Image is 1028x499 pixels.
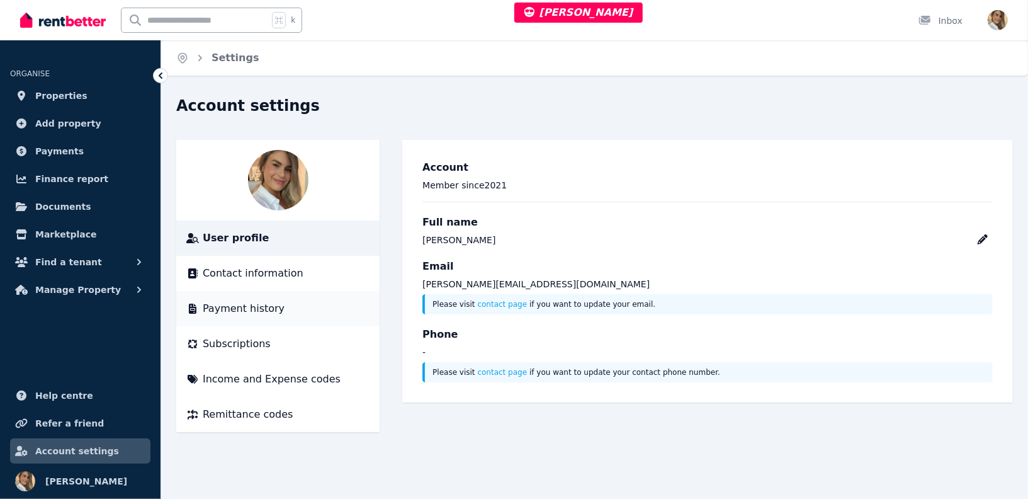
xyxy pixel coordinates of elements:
p: [PERSON_NAME][EMAIL_ADDRESS][DOMAIN_NAME] [422,278,993,290]
span: Finance report [35,171,108,186]
a: User profile [186,231,370,246]
span: Properties [35,88,88,103]
span: Remittance codes [203,407,293,422]
span: Income and Expense codes [203,372,341,387]
h3: Email [422,259,993,274]
span: User profile [203,231,269,246]
span: Add property [35,116,101,131]
span: Find a tenant [35,255,102,270]
a: Marketplace [10,222,150,247]
img: Jodie Cartmer [15,471,35,491]
button: Manage Property [10,277,150,302]
h3: Phone [422,327,993,342]
a: Payment history [186,301,370,316]
span: Payment history [203,301,285,316]
img: RentBetter [20,11,106,30]
img: Jodie Cartmer [248,150,308,210]
h3: Account [422,160,993,175]
span: [PERSON_NAME] [524,6,633,18]
p: - [422,346,993,358]
a: Settings [212,52,259,64]
div: [PERSON_NAME] [422,234,495,246]
span: Manage Property [35,282,121,297]
div: Inbox [918,14,963,27]
span: Help centre [35,388,93,403]
span: Contact information [203,266,303,281]
button: Find a tenant [10,249,150,275]
a: Remittance codes [186,407,370,422]
a: Add property [10,111,150,136]
span: [PERSON_NAME] [45,474,127,489]
a: Subscriptions [186,336,370,352]
h3: Full name [422,215,993,230]
a: Account settings [10,439,150,464]
span: Account settings [35,444,119,459]
span: k [291,15,295,25]
a: Documents [10,194,150,219]
a: Contact information [186,266,370,281]
nav: Breadcrumb [161,40,274,76]
a: Help centre [10,383,150,408]
a: contact page [478,368,528,377]
a: Properties [10,83,150,108]
span: Documents [35,199,91,214]
a: contact page [478,300,528,309]
a: Income and Expense codes [186,372,370,387]
h1: Account settings [176,96,320,116]
p: Please visit if you want to update your email. [432,299,985,309]
span: Payments [35,144,84,159]
p: Please visit if you want to update your contact phone number. [432,367,985,377]
img: Jodie Cartmer [988,10,1008,30]
span: Refer a friend [35,416,104,431]
a: Refer a friend [10,411,150,436]
a: Payments [10,139,150,164]
span: ORGANISE [10,69,50,78]
p: Member since 2021 [422,179,993,192]
a: Finance report [10,166,150,192]
span: Subscriptions [203,336,271,352]
span: Marketplace [35,227,96,242]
